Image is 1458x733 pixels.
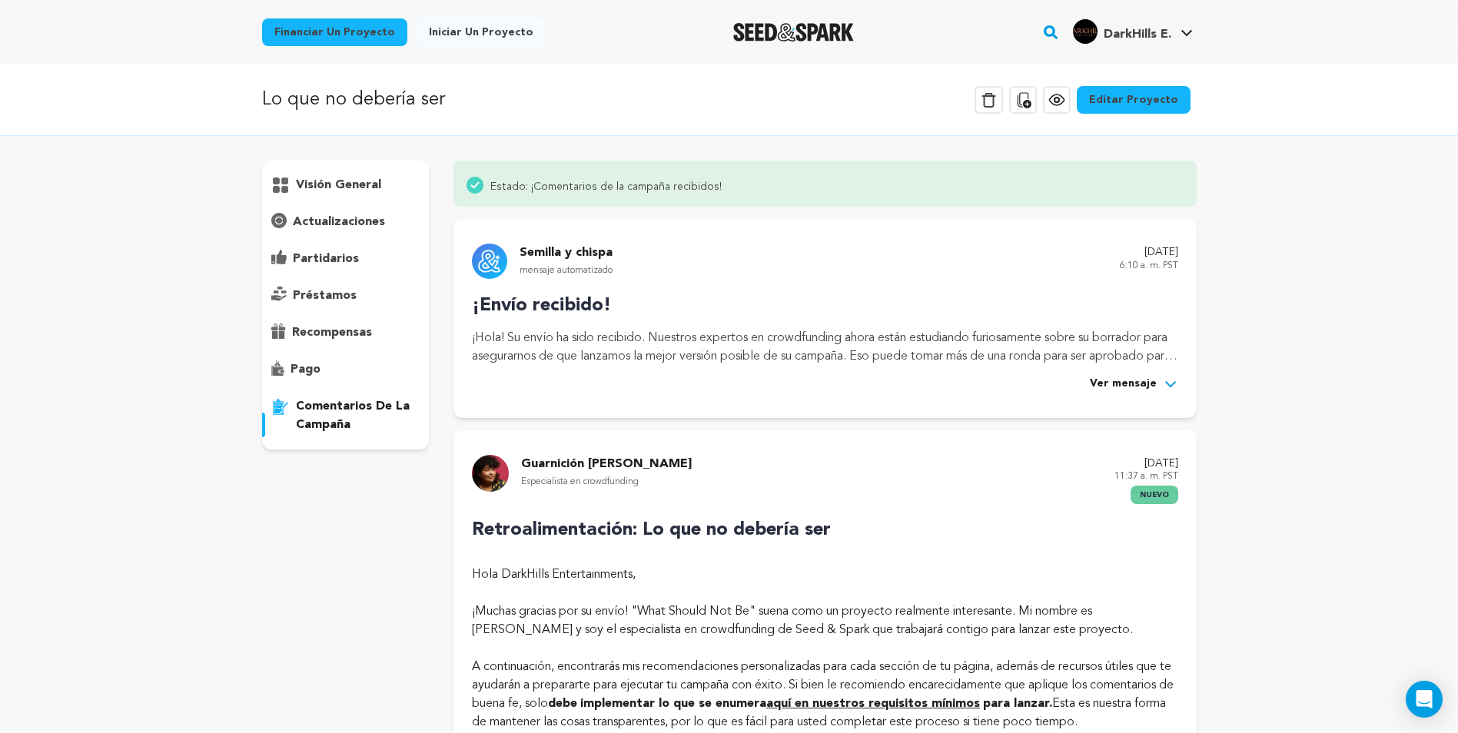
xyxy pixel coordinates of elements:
[521,455,692,473] p: Guarnición [PERSON_NAME]
[293,287,357,305] p: préstamos
[262,18,407,46] a: Financiar un proyecto
[733,23,854,41] img: Modo oscuro del logotipo de Seed&Spark
[1114,455,1178,473] p: [DATE]
[472,516,1177,544] p: Retroalimentación: Lo que no debería ser
[296,397,420,434] p: Comentarios de la campaña
[766,698,980,710] a: aquí en nuestros requisitos mínimos
[520,244,613,262] p: Semilla y chispa
[520,262,613,280] p: mensaje automatizado
[1073,19,1098,44] img: b43f3a461490f4a4.jpg
[1070,16,1196,44] a: Perfil de DarkHills E.
[1090,375,1178,393] button: Ver mensaje
[1114,468,1178,486] p: 11:37 a. m. PST
[262,247,430,271] button: Partidarios
[472,569,1133,636] font: Hola DarkHills Entertainments, ¡Muchas gracias por su envío! "What Should Not Be" suena como un p...
[490,176,722,194] span: Estado: ¡Comentarios de la campaña recibidos!
[262,284,430,308] button: préstamos
[1131,486,1178,504] span: Nuevo
[983,698,1052,710] strong: para lanzar.
[262,86,445,114] p: Lo que no debería ser
[1406,681,1443,718] div: Abra Intercom Messenger
[1073,19,1171,44] div: Perfil de DarkHills E.
[1120,244,1178,262] p: [DATE]
[262,394,430,437] button: Comentarios de la campaña
[1070,16,1196,48] span: Perfil de DarkHills E.
[417,18,546,46] a: Iniciar un proyecto
[296,176,381,194] p: visión general
[548,698,577,710] strong: debe
[1104,28,1171,41] span: DarkHills E.
[580,698,766,710] strong: implementar lo que se enumera
[1077,86,1191,114] a: Editar proyecto
[472,292,1177,320] p: ¡Envío recibido!
[291,360,320,379] p: Pago
[472,661,1174,728] font: A continuación, encontrarás mis recomendaciones personalizadas para cada sección de tu página, ad...
[521,473,692,491] p: Especialista en crowdfunding
[1120,257,1178,275] p: 6:10 a. m. PST
[293,250,359,268] p: Partidarios
[733,23,854,41] a: Página de inicio de Seed&Spark
[1090,375,1157,393] span: Ver mensaje
[472,329,1177,366] p: ¡Hola! Su envío ha sido recibido. Nuestros expertos en crowdfunding ahora están estudiando furios...
[292,323,372,342] p: Recompensas
[262,357,430,382] button: Pago
[262,210,430,234] button: Actualizaciones
[472,455,509,492] img: 9732bf93d350c959.jpg
[262,320,430,345] button: Recompensas
[293,213,385,231] p: Actualizaciones
[262,173,430,197] button: visión general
